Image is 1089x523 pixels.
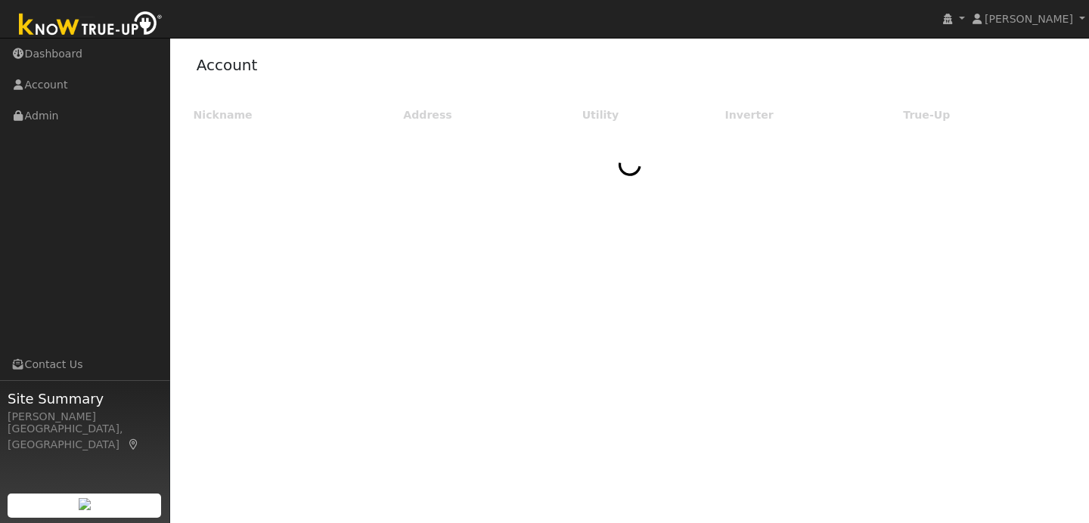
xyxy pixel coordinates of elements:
img: retrieve [79,498,91,510]
span: [PERSON_NAME] [985,13,1073,25]
div: [GEOGRAPHIC_DATA], [GEOGRAPHIC_DATA] [8,421,162,453]
div: [PERSON_NAME] [8,409,162,425]
a: Account [197,56,258,74]
img: Know True-Up [11,8,170,42]
a: Map [127,438,141,450]
span: Site Summary [8,388,162,409]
